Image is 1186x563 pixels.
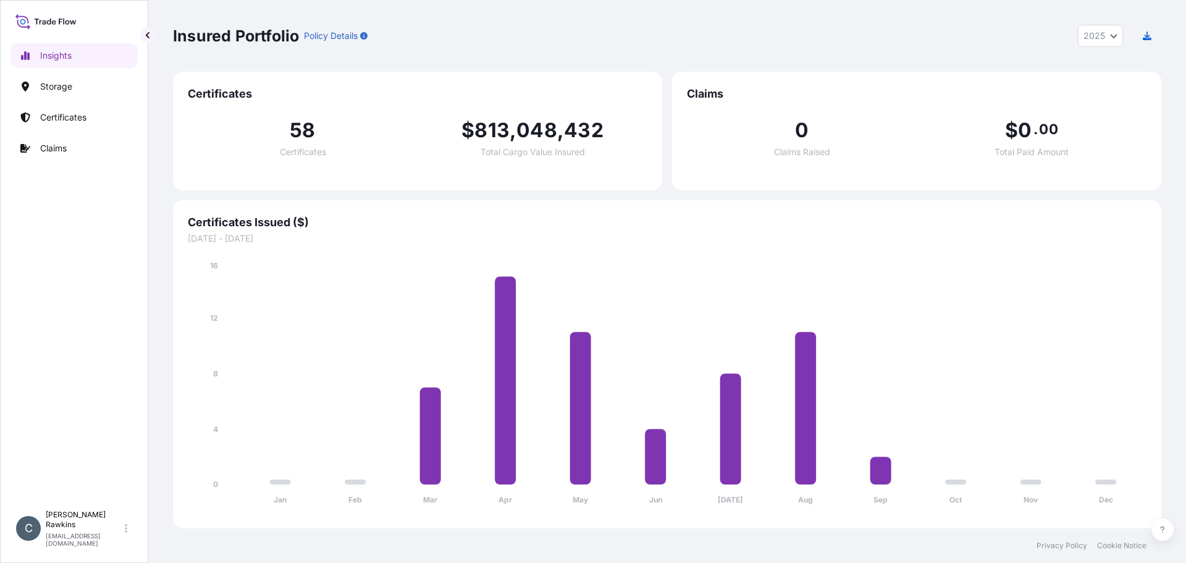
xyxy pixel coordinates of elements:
[1037,541,1087,551] a: Privacy Policy
[474,121,510,140] span: 813
[46,532,122,547] p: [EMAIL_ADDRESS][DOMAIN_NAME]
[564,121,604,140] span: 432
[1033,124,1038,134] span: .
[481,148,585,156] span: Total Cargo Value Insured
[510,121,516,140] span: ,
[687,87,1146,101] span: Claims
[649,495,662,504] tspan: Jun
[210,261,218,270] tspan: 16
[40,142,67,155] p: Claims
[173,26,299,46] p: Insured Portfolio
[1024,495,1038,504] tspan: Nov
[40,80,72,93] p: Storage
[1097,541,1146,551] a: Cookie Notice
[1018,121,1032,140] span: 0
[210,313,218,323] tspan: 12
[1005,121,1018,140] span: $
[304,30,358,42] p: Policy Details
[348,495,362,504] tspan: Feb
[213,480,218,489] tspan: 0
[1078,25,1123,47] button: Year Selector
[461,121,474,140] span: $
[498,495,512,504] tspan: Apr
[557,121,564,140] span: ,
[516,121,557,140] span: 048
[40,111,86,124] p: Certificates
[1099,495,1113,504] tspan: Dec
[798,495,813,504] tspan: Aug
[213,425,218,434] tspan: 4
[573,495,589,504] tspan: May
[188,87,647,101] span: Certificates
[718,495,743,504] tspan: [DATE]
[949,495,962,504] tspan: Oct
[40,49,72,62] p: Insights
[188,215,1146,230] span: Certificates Issued ($)
[11,136,138,161] a: Claims
[188,232,1146,245] span: [DATE] - [DATE]
[1083,30,1105,42] span: 2025
[423,495,437,504] tspan: Mar
[213,369,218,378] tspan: 8
[11,43,138,68] a: Insights
[774,148,830,156] span: Claims Raised
[1039,124,1058,134] span: 00
[873,495,888,504] tspan: Sep
[46,510,122,530] p: [PERSON_NAME] Rawkins
[25,522,33,535] span: C
[11,74,138,99] a: Storage
[795,121,809,140] span: 0
[290,121,315,140] span: 58
[274,495,287,504] tspan: Jan
[995,148,1069,156] span: Total Paid Amount
[280,148,326,156] span: Certificates
[11,105,138,130] a: Certificates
